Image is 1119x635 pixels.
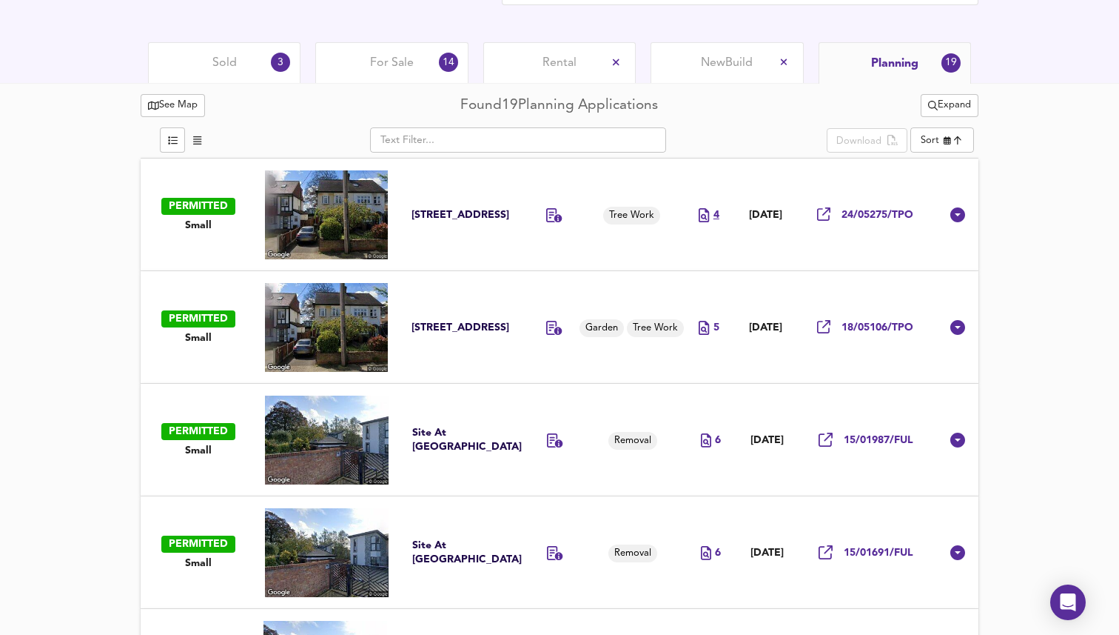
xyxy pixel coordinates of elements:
span: [DATE] [750,434,784,447]
span: 24/05275/TPO [841,208,913,222]
div: PERMITTEDSmallSite At [GEOGRAPHIC_DATA]Removal6[DATE]15/01691/FUL [141,496,978,609]
div: T1 Beech - rear garden - crown lift up to 6metres by shortening secondary lateral branches to gro... [546,321,562,338]
span: Small [185,556,212,571]
span: Planning [871,56,918,72]
img: streetview [265,283,389,372]
div: Open Intercom Messenger [1050,585,1086,620]
svg: Show Details [949,206,967,224]
div: Removal [608,432,657,450]
span: 5 [713,321,719,335]
div: Sort [921,133,939,147]
span: Removal [608,434,657,448]
div: Site At [GEOGRAPHIC_DATA] [412,539,513,567]
div: 3 [271,53,290,72]
span: 18/05106/TPO [841,321,913,335]
div: PERMITTEDSmall[STREET_ADDRESS]Tree Work4[DATE]24/05275/TPO [141,159,978,271]
div: 14 [439,53,458,72]
span: 15/01987/FUL [844,433,913,448]
div: split button [921,94,978,117]
span: Expand [928,97,971,114]
div: Found 19 Planning Applications [460,96,658,116]
img: streetview [265,508,389,597]
div: Tree Work [603,207,660,225]
span: See Map [148,97,198,114]
span: [DATE] [749,209,782,222]
div: split button [827,128,907,153]
span: Sold [212,55,237,71]
span: Small [185,444,212,458]
img: streetview [265,396,389,485]
span: For Sale [370,55,414,71]
div: PERMITTED [161,423,235,440]
span: Garden [579,322,624,336]
div: Removal of Condition 7 of Planning Permission 11/00944/ETL to remove the requirement for Plot 5 t... [547,433,563,451]
span: [DATE] [750,547,784,559]
svg: Show Details [949,431,967,449]
div: Garden [579,319,624,337]
button: See Map [141,94,205,117]
div: Tree Work [627,319,684,337]
div: PERMITTED [161,310,235,328]
span: Removal [608,547,657,561]
span: New Build [701,55,753,71]
span: Small [185,331,212,345]
div: PERMITTED [161,198,235,215]
span: Tree Work [603,209,660,223]
div: Sort [910,127,974,153]
span: 4 [713,208,719,222]
span: 15/01691/FUL [844,546,913,560]
div: PERMITTEDSmall[STREET_ADDRESS]GardenTree Work5[DATE]18/05106/TPO [141,271,978,384]
span: 6 [715,546,721,560]
span: Rental [542,55,577,71]
div: 19 [941,53,961,73]
div: [STREET_ADDRESS] [411,321,512,335]
input: Text Filter... [370,127,666,153]
svg: Show Details [949,544,967,562]
span: Small [185,219,212,233]
svg: Show Details [949,319,967,336]
div: Removal [608,545,657,562]
div: [STREET_ADDRESS] [411,208,512,222]
div: Site At [GEOGRAPHIC_DATA] [412,426,513,454]
span: 6 [715,433,721,448]
span: [DATE] [749,322,782,334]
span: Tree Work [627,322,684,336]
div: PERMITTEDSmallSite At [GEOGRAPHIC_DATA]Removal6[DATE]15/01987/FUL [141,384,978,496]
div: Removal of Condition 7 of Planning Permission 11/00943/ETL to remove the requirement for the sche... [547,546,563,563]
img: streetview [265,170,389,259]
div: PERMITTED [161,536,235,553]
button: Expand [921,94,978,117]
div: T1 Copper beech- Reduce height of crown by approx. 4.0-5.0m and lateral spread by approx. 3.0-4.0... [546,208,562,225]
